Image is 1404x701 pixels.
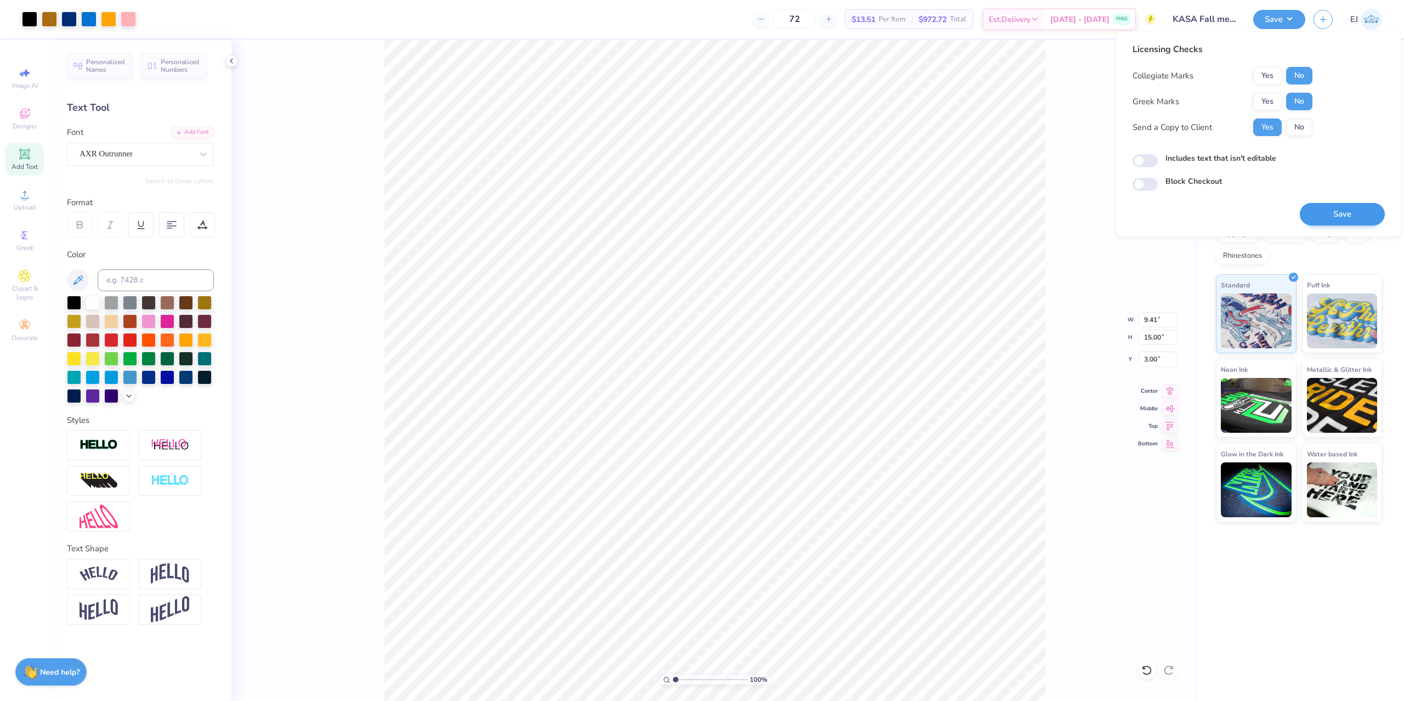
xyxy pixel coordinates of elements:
[98,269,214,291] input: e.g. 7428 c
[40,667,80,677] strong: Need help?
[151,438,189,452] img: Shadow
[151,563,189,584] img: Arch
[1253,67,1282,84] button: Yes
[1307,293,1378,348] img: Puff Ink
[1165,176,1222,187] label: Block Checkout
[773,9,816,29] input: – –
[1138,440,1158,448] span: Bottom
[80,505,118,528] img: Free Distort
[1164,8,1245,30] input: Untitled Design
[80,567,118,581] img: Arc
[1286,118,1312,136] button: No
[1133,43,1312,56] div: Licensing Checks
[13,122,37,131] span: Designs
[1253,118,1282,136] button: Yes
[1133,121,1212,134] div: Send a Copy to Client
[151,474,189,487] img: Negative Space
[1221,293,1292,348] img: Standard
[80,599,118,620] img: Flag
[1307,279,1330,291] span: Puff Ink
[1138,405,1158,412] span: Middle
[750,675,767,685] span: 100 %
[86,58,125,74] span: Personalized Names
[145,177,214,185] button: Switch to Greek Letters
[1221,364,1248,375] span: Neon Ink
[151,596,189,623] img: Rise
[5,284,44,302] span: Clipart & logos
[1286,93,1312,110] button: No
[1307,462,1378,517] img: Water based Ink
[12,81,38,90] span: Image AI
[852,14,875,25] span: $13.51
[16,244,33,252] span: Greek
[12,333,38,342] span: Decorate
[950,14,966,25] span: Total
[1286,67,1312,84] button: No
[1133,70,1193,82] div: Collegiate Marks
[1221,279,1250,291] span: Standard
[1050,14,1109,25] span: [DATE] - [DATE]
[67,248,214,261] div: Color
[80,439,118,451] img: Stroke
[67,196,215,209] div: Format
[989,14,1031,25] span: Est. Delivery
[879,14,905,25] span: Per Item
[1350,13,1358,26] span: EJ
[1253,93,1282,110] button: Yes
[1307,378,1378,433] img: Metallic & Glitter Ink
[14,203,36,212] span: Upload
[67,414,214,427] div: Styles
[1221,378,1292,433] img: Neon Ink
[1138,422,1158,430] span: Top
[919,14,947,25] span: $972.72
[67,542,214,555] div: Text Shape
[161,58,200,74] span: Personalized Numbers
[1221,462,1292,517] img: Glow in the Dark Ink
[1116,15,1128,23] span: FREE
[1138,387,1158,395] span: Center
[1307,364,1372,375] span: Metallic & Glitter Ink
[1221,448,1283,460] span: Glow in the Dark Ink
[1300,203,1385,225] button: Save
[1361,9,1382,30] img: Edgardo Jr
[67,100,214,115] div: Text Tool
[67,126,83,139] label: Font
[12,162,38,171] span: Add Text
[1133,95,1179,108] div: Greek Marks
[1165,152,1276,164] label: Includes text that isn't editable
[1216,248,1269,264] div: Rhinestones
[80,472,118,490] img: 3d Illusion
[1350,9,1382,30] a: EJ
[171,126,214,139] div: Add Font
[1307,448,1357,460] span: Water based Ink
[1253,10,1305,29] button: Save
